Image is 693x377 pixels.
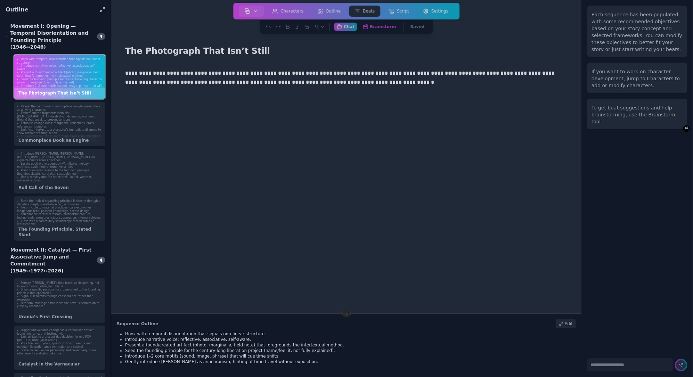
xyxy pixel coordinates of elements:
li: Close with a community soundscape that becomes a recurrent cue. [17,220,102,226]
li: Trigger unavoidable change via a vernacular artifact (song lyric, zine, oral testimony). [17,329,102,335]
li: Link first intertext to a character’s immediate dilemma to show archive steering action. [17,128,102,135]
div: Catalyst in the Vernacular [14,359,105,370]
li: Link artifact to a present-day decision for one POV ([PERSON_NAME]/Matia/etc.). [17,335,102,342]
div: Roll Call of the Seven [14,182,105,193]
button: Script [383,6,415,17]
h2: Sequence Outline [117,321,158,327]
li: Reveal the communal commonplace book/ledger/archive as a living character. [17,105,102,112]
li: Plant their roles relative to the founding principle (founder, skeptic, caretaker, strategist, et... [17,169,102,175]
li: Locate each within geography/family/technology matrices; avoid heteronormative scripts. [17,162,102,169]
div: Urania’s First Crossing [14,311,105,322]
li: Introduce 1–2 core motifs (sound, image, phrase) that will cue time shifts. [125,353,576,359]
a: Outline [310,4,348,18]
li: Present a found/created artifact (photo, marginalia, field note) that foregrounds the intertextua... [17,71,102,77]
div: Movement I: Opening — Temporal Disorientation and Founding Principle (1946↔2046) [6,23,93,50]
h1: Outline [6,6,97,14]
div: Edit [556,319,576,328]
div: If you want to work on character development, jump to Characters to add or modify characters. [592,68,683,89]
button: Brainstorm [683,125,690,132]
li: Show a specific purpose for crossing tied to the founding principle (not spectacle). [17,288,102,295]
li: Use a sensory motif to stitch eras (sound, weather, material texture). [17,175,102,182]
span: 4 [97,33,105,40]
a: Settings [416,4,455,18]
li: Pose the century-long question: how to realize and maintain liberation amid extraction and control. [17,342,102,349]
li: Tie principle to material practices (care economies, indigenous tech, peasant knowledge, access d... [17,206,102,213]
div: Movement II: Catalyst — First Associative Jump and Commitment (1949↔1977↔2026) [6,246,93,274]
button: Chat [334,23,357,31]
li: Establish collage rules: marginalia, redactions, cross-references, footnotes. [17,122,102,128]
li: Hook with temporal disorientation that signals non-linear structure. [125,331,576,337]
li: Seed the founding principle for the century-long liberation project (name/feel it, not fully expl... [17,78,102,84]
li: Portray [PERSON_NAME]’s time travel as deepening, not forward motion; ritual/tech blend. [17,281,102,288]
button: Beats [349,6,380,17]
li: Introduce 1–2 core motifs (sound, image, phrase) that will cue time shifts. [17,84,102,91]
h1: The Photograph That Isn’t Still [122,44,273,58]
li: Introduce narrative voice: reflective, associative, self-aware. [125,337,576,342]
div: Each sequence has been populated with some recommended objectives based on your story concept and... [592,11,683,53]
button: Settings [417,6,454,17]
li: Introduce [PERSON_NAME], [PERSON_NAME], [PERSON_NAME], [PERSON_NAME], [PERSON_NAME] via vignette ... [17,152,102,162]
div: Commonplace Book as Engine [14,135,105,146]
span: 4 [97,257,105,264]
li: Hook with temporal disorientation that signals non-linear structure. [17,58,102,64]
div: The Photograph That Isn’t Still [14,88,105,99]
img: storyboard [245,8,250,14]
li: Present a found/created artifact (photo, marginalia, field note) that foregrounds the intertextua... [125,342,576,348]
li: Signal rules/limits through consequence rather than exposition. [17,295,102,301]
li: Gently introduce [PERSON_NAME] as anachronism, hinting at time travel without exposition. [125,359,576,364]
a: Characters [266,4,311,18]
li: Seed the founding principle for the century-long liberation project (name/feel it, not fully expl... [125,348,576,353]
li: Foreshadow central stressors: narcissistic capture, technofeudal pressures, state suppression, in... [17,213,102,219]
li: State the radical organizing principle indirectly through a debate excerpt, manifesto scrap, or m... [17,199,102,206]
a: Beats [348,4,382,18]
li: Stake consequences personally and collectively; show who benefits and who risks loss. [17,349,102,355]
button: Saved [408,23,427,31]
div: To get beat suggestions and help brainstorming, use the Brainstorm tool. [592,104,683,125]
div: The Founding Principle, Stated Slant [14,224,105,240]
button: Outline [312,6,346,17]
li: Embed quoted fragments (feminist, [DEMOGRAPHIC_DATA], disability, Indigenous, economic theory) th... [17,112,102,122]
a: Script [382,4,416,18]
li: Introduce narrative voice: reflective, associative, self-aware. [17,64,102,71]
li: Temporal montage establishes the novel’s permission to jump by resonance. [17,302,102,308]
button: Brainstorm [360,23,399,31]
button: Characters [267,6,309,17]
